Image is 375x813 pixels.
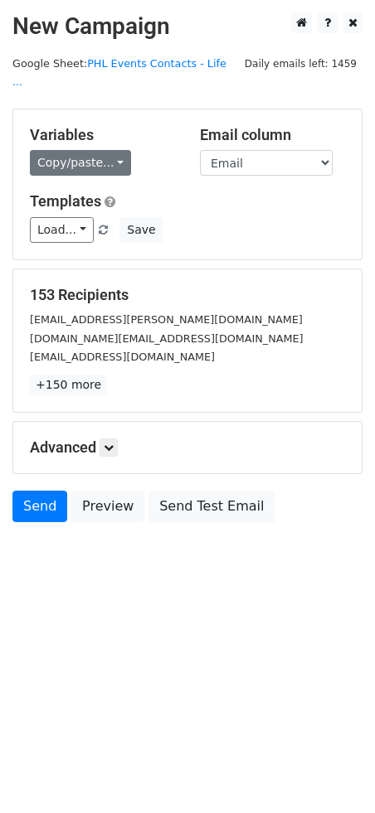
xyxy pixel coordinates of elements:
a: Templates [30,192,101,210]
a: Load... [30,217,94,243]
small: [EMAIL_ADDRESS][PERSON_NAME][DOMAIN_NAME] [30,313,303,326]
a: Send [12,491,67,522]
small: [DOMAIN_NAME][EMAIL_ADDRESS][DOMAIN_NAME] [30,332,303,345]
a: +150 more [30,375,107,395]
h5: Variables [30,126,175,144]
a: Copy/paste... [30,150,131,176]
h5: 153 Recipients [30,286,345,304]
span: Daily emails left: 1459 [239,55,363,73]
a: PHL Events Contacts - Life ... [12,57,226,89]
h5: Email column [200,126,345,144]
a: Send Test Email [149,491,275,522]
small: [EMAIL_ADDRESS][DOMAIN_NAME] [30,351,215,363]
h2: New Campaign [12,12,363,41]
h5: Advanced [30,438,345,457]
iframe: Chat Widget [292,733,375,813]
button: Save [119,217,163,243]
a: Preview [71,491,144,522]
a: Daily emails left: 1459 [239,57,363,70]
small: Google Sheet: [12,57,226,89]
